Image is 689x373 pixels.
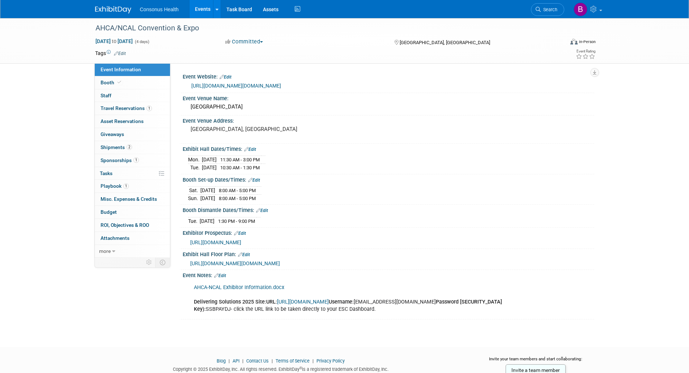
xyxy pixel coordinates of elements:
div: Event Venue Address: [183,115,594,124]
b: Delivering Solutions 2025 Site: [194,299,266,305]
div: Event Rating [576,50,595,53]
a: Budget [95,206,170,219]
span: Consonus Health [140,7,179,12]
span: 1:30 PM - 9:00 PM [218,219,255,224]
span: Tasks [100,170,112,176]
a: Giveaways [95,128,170,141]
div: Event Venue Name: [183,93,594,102]
a: [URL][DOMAIN_NAME][DOMAIN_NAME] [190,260,280,266]
span: Asset Reservations [101,118,144,124]
span: Sponsorships [101,157,139,163]
a: Edit [244,147,256,152]
a: ROI, Objectives & ROO [95,219,170,232]
button: Committed [223,38,266,46]
div: Booth Dismantle Dates/Times: [183,205,594,214]
a: Staff [95,89,170,102]
td: Mon. [188,156,202,164]
a: Terms of Service [276,358,310,364]
a: Sponsorships1 [95,154,170,167]
div: Event Notes: [183,270,594,279]
sup: ® [299,366,302,370]
span: Playbook [101,183,129,189]
span: | [227,358,231,364]
a: Travel Reservations1 [95,102,170,115]
a: Privacy Policy [316,358,345,364]
b: Username: [329,299,354,305]
a: API [233,358,239,364]
span: Shipments [101,144,132,150]
div: Booth Set-up Dates/Times: [183,174,594,184]
span: Giveaways [101,131,124,137]
td: [DATE] [200,217,214,225]
span: 11:30 AM - 3:00 PM [220,157,260,162]
a: Edit [234,231,246,236]
img: Bridget Crane [574,3,587,16]
a: Edit [238,252,250,257]
span: Booth [101,80,123,85]
td: [DATE] [202,156,217,164]
img: Format-Inperson.png [570,39,578,44]
div: Event Format [522,38,596,48]
div: [GEOGRAPHIC_DATA] [188,101,589,113]
span: more [99,248,111,254]
span: Travel Reservations [101,105,152,111]
a: Edit [214,273,226,278]
img: ExhibitDay [95,6,131,13]
pre: [GEOGRAPHIC_DATA], [GEOGRAPHIC_DATA] [191,126,346,132]
a: Edit [248,178,260,183]
span: [GEOGRAPHIC_DATA], [GEOGRAPHIC_DATA] [400,40,490,45]
span: [DATE] [DATE] [95,38,133,44]
div: In-Person [579,39,596,44]
span: | [270,358,275,364]
span: 1 [133,157,139,163]
td: [DATE] [202,164,217,171]
a: more [95,245,170,258]
a: Blog [217,358,226,364]
a: Edit [256,208,268,213]
a: Search [531,3,564,16]
span: | [241,358,245,364]
span: Staff [101,93,111,98]
span: | [311,358,315,364]
td: Sun. [188,194,200,202]
span: 8:00 AM - 5:00 PM [219,188,256,193]
a: Booth [95,76,170,89]
td: Sat. [188,187,200,195]
a: Misc. Expenses & Credits [95,193,170,205]
a: Tasks [95,167,170,180]
span: Budget [101,209,117,215]
div: Invite your team members and start collaborating: [477,356,594,367]
td: Tue. [188,164,202,171]
a: Asset Reservations [95,115,170,128]
td: Tags [95,50,126,57]
td: Personalize Event Tab Strip [143,258,156,267]
td: Tue. [188,217,200,225]
div: Copyright © 2025 ExhibitDay, Inc. All rights reserved. ExhibitDay is a registered trademark of Ex... [95,364,467,373]
a: Event Information [95,63,170,76]
div: AHCA/NCAL Convention & Expo [93,22,553,35]
span: 1 [123,183,129,189]
a: [URL][DOMAIN_NAME][DOMAIN_NAME] [191,83,281,89]
span: 8:00 AM - 5:00 PM [219,196,256,201]
a: Contact Us [246,358,269,364]
span: Misc. Expenses & Credits [101,196,157,202]
td: [DATE] [200,194,215,202]
a: Edit [114,51,126,56]
td: Toggle Event Tabs [155,258,170,267]
td: [DATE] [200,187,215,195]
a: [URL][DOMAIN_NAME] [190,240,241,245]
span: Attachments [101,235,129,241]
span: Search [541,7,557,12]
b: URL: [266,299,277,305]
span: (4 days) [134,39,149,44]
span: 2 [127,144,132,150]
span: Event Information [101,67,141,72]
a: [URL][DOMAIN_NAME] [277,299,329,305]
span: ROI, Objectives & ROO [101,222,149,228]
div: Exhibitor Prospectus: [183,228,594,237]
div: Event Website: [183,71,594,81]
a: Edit [220,75,231,80]
a: Shipments2 [95,141,170,154]
i: Booth reservation complete [118,80,121,84]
